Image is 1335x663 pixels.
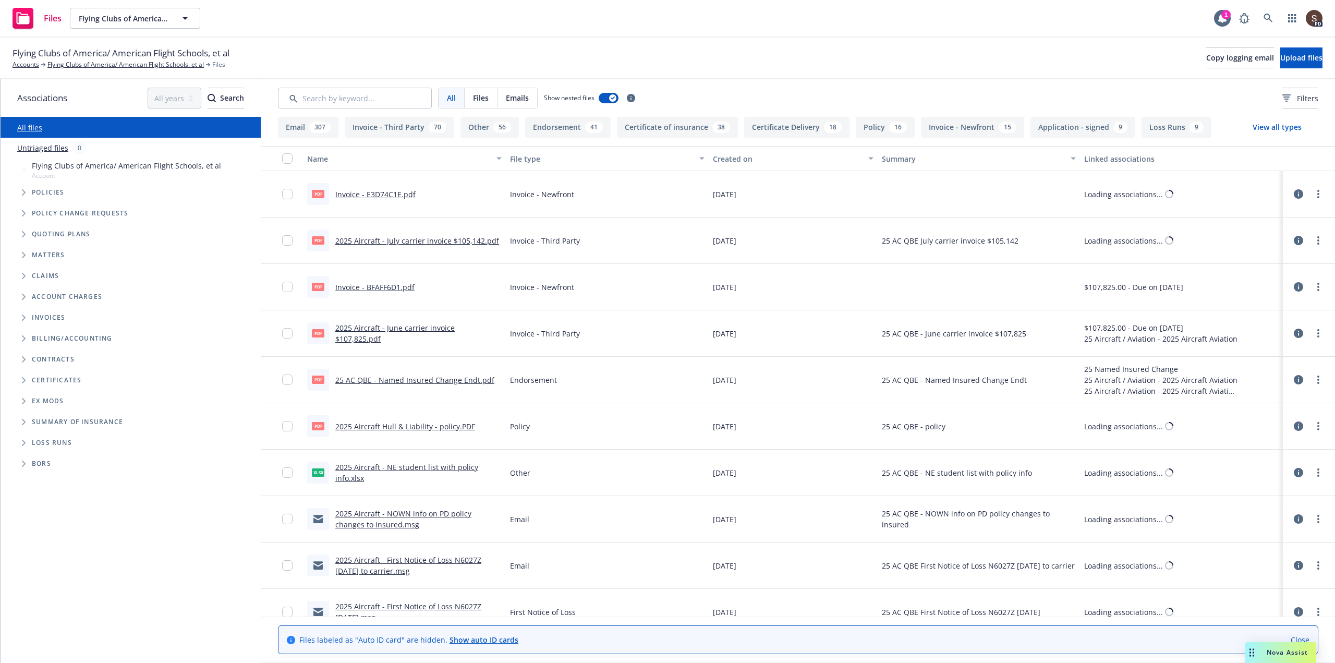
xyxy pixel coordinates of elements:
img: photo [1306,10,1322,27]
button: File type [506,146,709,171]
input: Search by keyword... [278,88,432,109]
a: more [1312,559,1325,572]
span: xlsx [312,468,324,476]
span: All [447,92,456,103]
div: Linked associations [1084,153,1279,164]
button: Upload files [1280,47,1322,68]
span: Files [473,92,489,103]
span: [DATE] [713,514,736,525]
span: Ex Mods [32,398,64,404]
span: Upload files [1280,53,1322,63]
span: Flying Clubs of America/ American Flight Schools, et al [79,13,169,24]
span: 25 AC QBE First Notice of Loss N6027Z [DATE] to carrier [882,560,1075,571]
a: more [1312,281,1325,293]
span: BORs [32,461,51,467]
div: Created on [713,153,862,164]
a: Untriaged files [17,142,68,153]
span: Policies [32,189,65,196]
a: more [1312,234,1325,247]
button: Loss Runs [1142,117,1211,138]
span: Invoice - Third Party [510,235,580,246]
button: Other [460,117,519,138]
a: 2025 Aircraft - NE student list with policy info.xlsx [335,462,478,483]
span: Files [212,60,225,69]
a: 2025 Aircraft - NOWN info on PD policy changes to insured.msg [335,509,471,529]
input: Toggle Row Selected [282,467,293,478]
a: 25 AC QBE - Named Insured Change Endt.pdf [335,375,494,385]
button: Endorsement [525,117,611,138]
a: more [1312,420,1325,432]
span: [DATE] [713,282,736,293]
button: View all types [1236,117,1318,138]
div: File type [510,153,693,164]
a: 2025 Aircraft - July carrier invoice $105,142.pdf [335,236,499,246]
div: 25 Aircraft / Aviation - 2025 Aircraft Aviation [1084,385,1237,396]
span: Flying Clubs of America/ American Flight Schools, et al [13,46,229,60]
span: Invoices [32,315,66,321]
span: [DATE] [713,607,736,618]
a: 2025 Aircraft - First Notice of Loss N6027Z [DATE] to carrier.msg [335,555,481,576]
span: Billing/Accounting [32,335,113,342]
span: 25 AC QBE - June carrier invoice $107,825 [882,328,1026,339]
button: Certificate Delivery [744,117,849,138]
a: Close [1291,634,1309,645]
span: Email [510,560,529,571]
span: [DATE] [713,375,736,385]
div: 307 [309,122,331,133]
span: Invoice - Third Party [510,328,580,339]
button: Application - signed [1030,117,1135,138]
input: Toggle Row Selected [282,282,293,292]
button: Filters [1282,88,1318,109]
div: Loading associations... [1084,514,1163,525]
span: Files labeled as "Auto ID card" are hidden. [299,634,518,645]
a: more [1312,513,1325,525]
span: Show nested files [544,93,594,102]
span: Account [32,171,221,180]
div: Loading associations... [1084,235,1163,246]
span: Invoice - Newfront [510,282,574,293]
div: 56 [493,122,511,133]
div: 16 [889,122,907,133]
a: Accounts [13,60,39,69]
button: Name [303,146,506,171]
button: Invoice - Newfront [921,117,1024,138]
div: Name [307,153,490,164]
a: All files [17,123,42,132]
span: Filters [1297,93,1318,104]
span: Flying Clubs of America/ American Flight Schools, et al [32,160,221,171]
a: more [1312,606,1325,618]
span: pdf [312,376,324,383]
button: Policy [856,117,915,138]
div: 15 [999,122,1016,133]
span: 25 AC QBE July carrier invoice $105,142 [882,235,1018,246]
div: 9 [1190,122,1204,133]
div: 0 [72,142,87,154]
input: Toggle Row Selected [282,235,293,246]
button: SearchSearch [208,88,244,109]
span: Quoting plans [32,231,91,237]
span: 25 AC QBE - Named Insured Change Endt [882,375,1027,385]
input: Toggle Row Selected [282,607,293,617]
button: Email [278,117,338,138]
button: Certificate of insurance [617,117,738,138]
div: Drag to move [1245,642,1258,663]
div: 70 [429,122,446,133]
span: [DATE] [713,189,736,200]
span: Emails [506,92,529,103]
button: Summary [878,146,1081,171]
span: Account charges [32,294,102,300]
span: Email [510,514,529,525]
a: Files [8,4,66,33]
div: $107,825.00 - Due on [DATE] [1084,322,1237,333]
div: Loading associations... [1084,607,1163,618]
a: 2025 Aircraft Hull & Liability - policy.PDF [335,421,475,431]
span: pdf [312,283,324,291]
div: 9 [1113,122,1127,133]
div: 25 Aircraft / Aviation - 2025 Aircraft Aviation [1084,333,1237,344]
span: Associations [17,91,67,105]
span: Loss Runs [32,440,72,446]
div: 18 [824,122,842,133]
div: Search [208,88,244,108]
span: Contracts [32,356,75,363]
button: Linked associations [1080,146,1283,171]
